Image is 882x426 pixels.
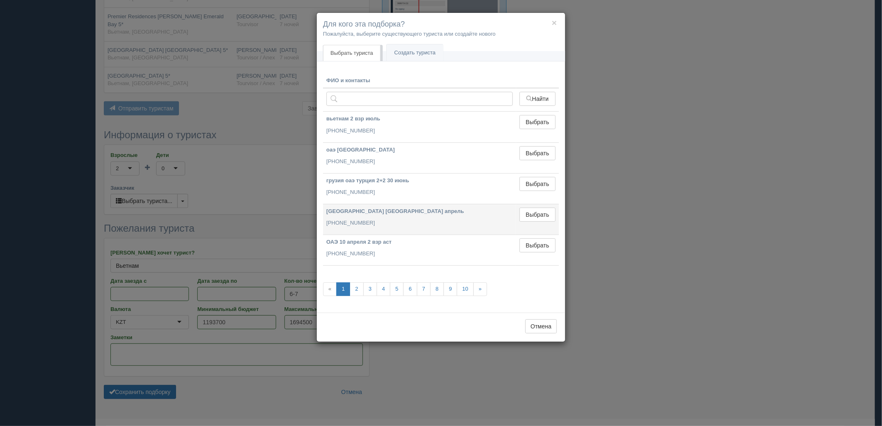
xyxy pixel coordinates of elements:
button: Найти [519,92,556,106]
button: Выбрать [519,238,556,252]
button: × [552,18,557,27]
a: » [473,282,487,296]
a: 4 [377,282,390,296]
a: 10 [457,282,473,296]
span: « [323,282,337,296]
b: ОАЭ 10 апреля 2 взр аст [326,239,392,245]
a: 3 [363,282,377,296]
button: Выбрать [519,115,556,129]
p: [PHONE_NUMBER] [326,219,513,227]
p: Пожалуйста, выберите существующего туриста или создайте нового [323,30,559,38]
button: Выбрать [519,146,556,160]
a: 9 [443,282,457,296]
a: 5 [390,282,404,296]
a: Создать туриста [387,44,443,61]
h4: Для кого эта подборка? [323,19,559,30]
input: Поиск по ФИО, паспорту или контактам [326,92,513,106]
th: ФИО и контакты [323,73,516,88]
p: [PHONE_NUMBER] [326,189,513,196]
p: [PHONE_NUMBER] [326,158,513,166]
button: Выбрать [519,177,556,191]
b: оаэ [GEOGRAPHIC_DATA] [326,147,395,153]
b: вьетнам 2 взр июль [326,115,380,122]
a: 6 [403,282,417,296]
p: [PHONE_NUMBER] [326,127,513,135]
b: грузия оаэ турция 2+2 30 июнь [326,177,409,184]
p: [PHONE_NUMBER] [326,250,513,258]
b: [GEOGRAPHIC_DATA] [GEOGRAPHIC_DATA] апрель [326,208,464,214]
a: 1 [336,282,350,296]
button: Выбрать [519,208,556,222]
a: Выбрать туриста [323,45,380,61]
button: Отмена [525,319,557,333]
a: 8 [430,282,444,296]
a: 2 [350,282,363,296]
a: 7 [417,282,431,296]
